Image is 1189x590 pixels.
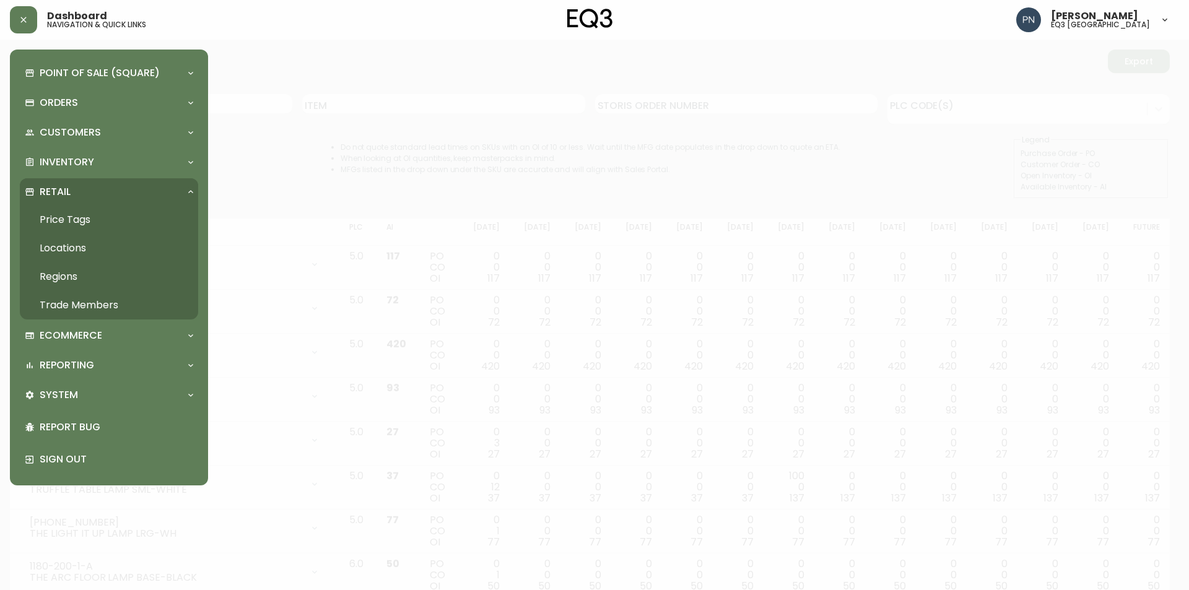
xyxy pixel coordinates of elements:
div: Report Bug [20,411,198,443]
div: Sign Out [20,443,198,475]
img: logo [567,9,613,28]
p: System [40,388,78,402]
img: 496f1288aca128e282dab2021d4f4334 [1016,7,1041,32]
a: Trade Members [20,291,198,319]
p: Report Bug [40,420,193,434]
p: Reporting [40,358,94,372]
div: Ecommerce [20,322,198,349]
div: Retail [20,178,198,206]
p: Ecommerce [40,329,102,342]
div: Point of Sale (Square) [20,59,198,87]
h5: eq3 [GEOGRAPHIC_DATA] [1051,21,1150,28]
h5: navigation & quick links [47,21,146,28]
p: Retail [40,185,71,199]
a: Price Tags [20,206,198,234]
div: Reporting [20,352,198,379]
p: Point of Sale (Square) [40,66,160,80]
a: Locations [20,234,198,262]
span: Dashboard [47,11,107,21]
div: Orders [20,89,198,116]
p: Inventory [40,155,94,169]
a: Regions [20,262,198,291]
div: Inventory [20,149,198,176]
p: Orders [40,96,78,110]
div: System [20,381,198,409]
div: Customers [20,119,198,146]
p: Customers [40,126,101,139]
p: Sign Out [40,453,193,466]
span: [PERSON_NAME] [1051,11,1138,21]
